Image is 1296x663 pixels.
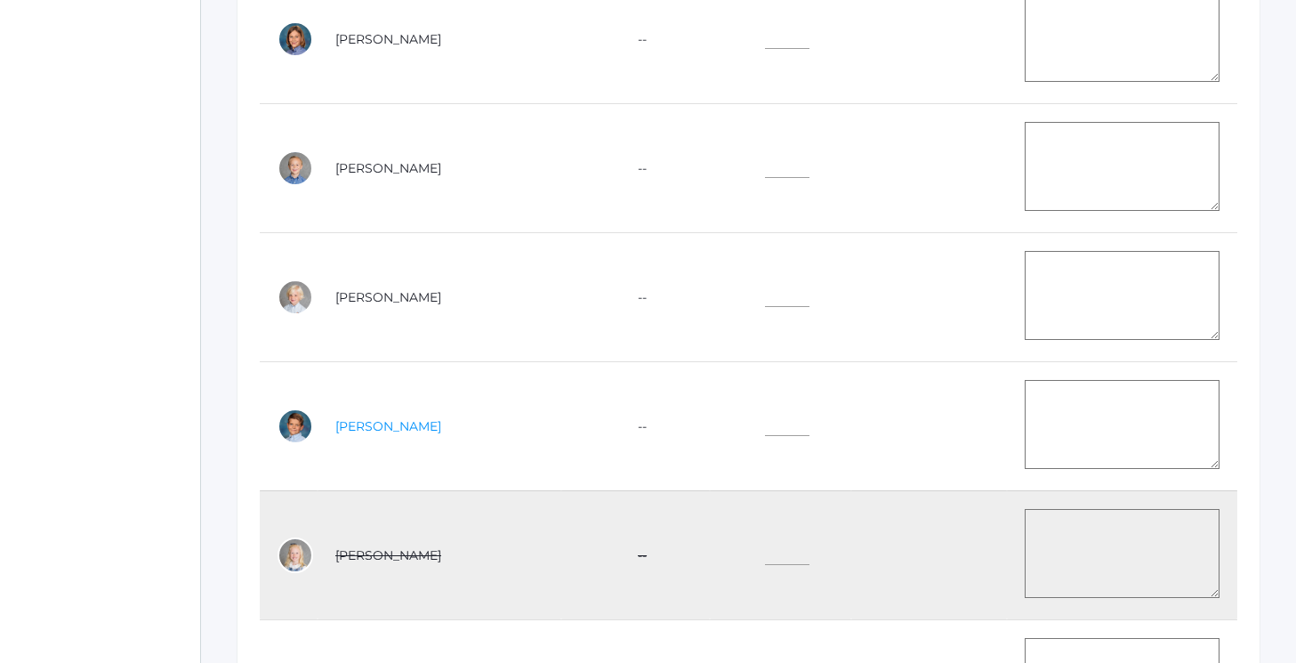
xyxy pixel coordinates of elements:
[561,232,709,361] td: --
[278,408,313,444] div: Cal Vasso
[335,547,441,563] a: [PERSON_NAME]
[278,21,313,57] div: Dallan Phelps
[335,31,441,47] a: [PERSON_NAME]
[561,103,709,232] td: --
[561,361,709,490] td: --
[561,490,709,619] td: --
[278,279,313,315] div: Elias Shapiro
[278,150,313,186] div: Nolan Roberts
[335,160,441,176] a: [PERSON_NAME]
[335,418,441,434] a: [PERSON_NAME]
[335,289,441,305] a: [PERSON_NAME]
[278,538,313,573] div: Reese Waller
